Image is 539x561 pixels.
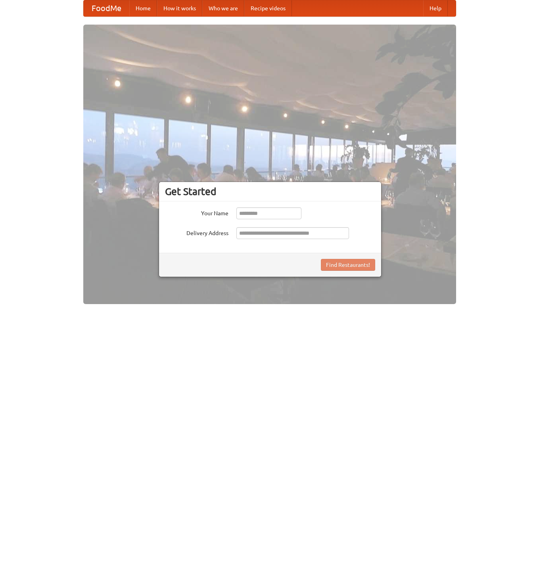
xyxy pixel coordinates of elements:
[423,0,448,16] a: Help
[165,227,228,237] label: Delivery Address
[321,259,375,271] button: Find Restaurants!
[129,0,157,16] a: Home
[84,0,129,16] a: FoodMe
[244,0,292,16] a: Recipe videos
[165,186,375,197] h3: Get Started
[165,207,228,217] label: Your Name
[157,0,202,16] a: How it works
[202,0,244,16] a: Who we are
